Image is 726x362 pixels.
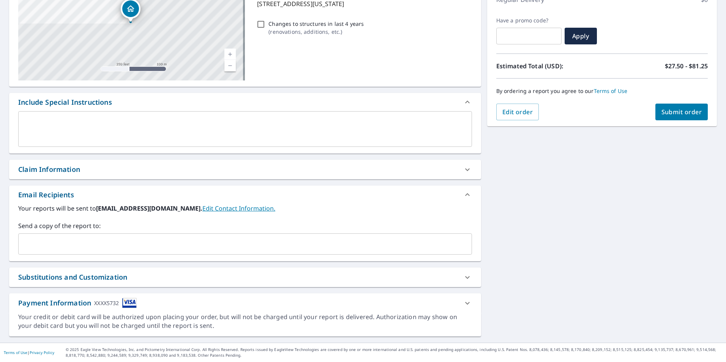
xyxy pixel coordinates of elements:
[496,104,539,120] button: Edit order
[18,272,127,282] div: Substitutions and Customization
[9,268,481,287] div: Substitutions and Customization
[18,204,472,213] label: Your reports will be sent to
[18,298,137,308] div: Payment Information
[18,164,80,175] div: Claim Information
[18,97,112,107] div: Include Special Instructions
[9,160,481,179] div: Claim Information
[202,204,275,212] a: EditContactInfo
[594,87,628,94] a: Terms of Use
[665,61,708,71] p: $27.50 - $81.25
[502,108,533,116] span: Edit order
[565,28,597,44] button: Apply
[496,61,602,71] p: Estimated Total (USD):
[18,221,472,230] label: Send a copy of the report to:
[122,298,137,308] img: cardImage
[224,49,236,60] a: Current Level 17, Zoom In
[9,93,481,111] div: Include Special Instructions
[496,17,562,24] label: Have a promo code?
[268,28,364,36] p: ( renovations, additions, etc. )
[9,186,481,204] div: Email Recipients
[96,204,202,212] b: [EMAIL_ADDRESS][DOMAIN_NAME].
[18,313,472,330] div: Your credit or debit card will be authorized upon placing your order, but will not be charged unt...
[496,88,708,94] p: By ordering a report you agree to our
[94,298,119,308] div: XXXX5732
[66,347,722,358] p: © 2025 Eagle View Technologies, Inc. and Pictometry International Corp. All Rights Reserved. Repo...
[4,350,54,355] p: |
[655,104,708,120] button: Submit order
[268,20,364,28] p: Changes to structures in last 4 years
[224,60,236,71] a: Current Level 17, Zoom Out
[9,293,481,313] div: Payment InformationXXXX5732cardImage
[30,350,54,355] a: Privacy Policy
[4,350,27,355] a: Terms of Use
[18,190,74,200] div: Email Recipients
[661,108,702,116] span: Submit order
[571,32,591,40] span: Apply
